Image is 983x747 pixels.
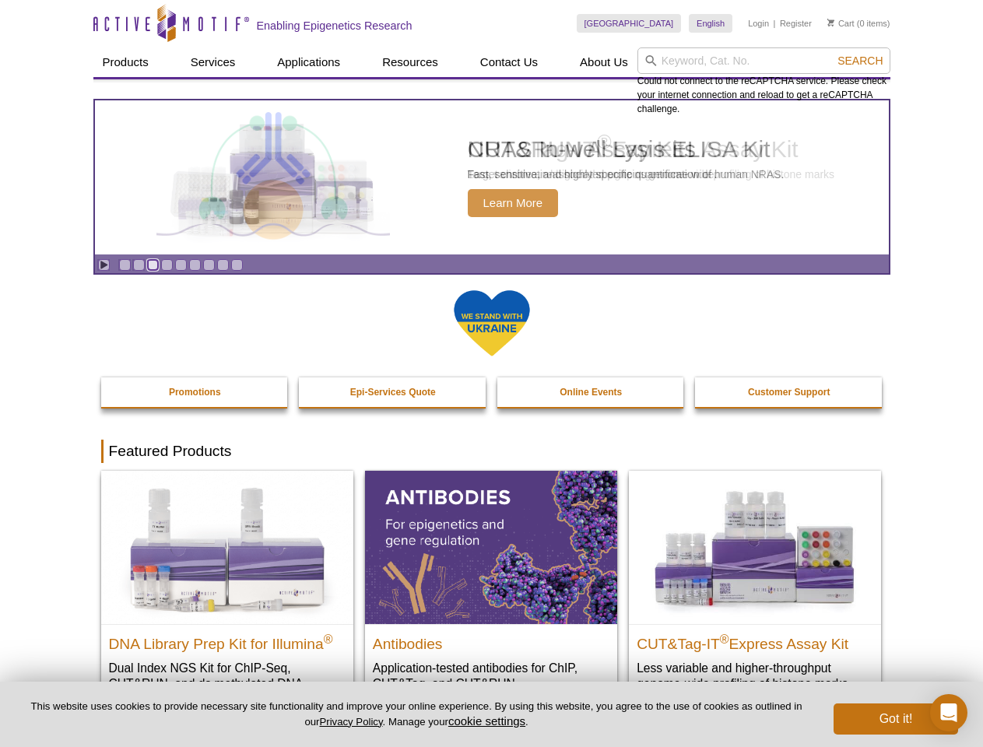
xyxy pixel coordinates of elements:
p: Application-tested antibodies for ChIP, CUT&Tag, and CUT&RUN. [373,660,609,692]
div: Open Intercom Messenger [930,694,967,731]
a: Cart [827,18,855,29]
strong: Customer Support [748,387,830,398]
a: Go to slide 3 [147,259,159,271]
h2: DNA Library Prep Kit for Illumina [109,629,346,652]
p: This website uses cookies to provide necessary site functionality and improve your online experie... [25,700,808,729]
h2: Featured Products [101,440,883,463]
a: Applications [268,47,349,77]
a: [GEOGRAPHIC_DATA] [577,14,682,33]
p: Less variable and higher-throughput genome-wide profiling of histone marks​. [637,660,873,692]
li: (0 items) [827,14,890,33]
a: Promotions [101,377,290,407]
input: Keyword, Cat. No. [637,47,890,74]
a: Online Events [497,377,686,407]
img: We Stand With Ukraine [453,289,531,358]
a: DNA Library Prep Kit for Illumina DNA Library Prep Kit for Illumina® Dual Index NGS Kit for ChIP-... [101,471,353,722]
a: Register [780,18,812,29]
a: Epi-Services Quote [299,377,487,407]
button: Got it! [834,703,958,735]
h2: Enabling Epigenetics Research [257,19,413,33]
p: Dual Index NGS Kit for ChIP-Seq, CUT&RUN, and ds methylated DNA assays. [109,660,346,707]
h2: Antibodies [373,629,609,652]
a: Go to slide 8 [217,259,229,271]
a: Toggle autoplay [98,259,110,271]
a: Go to slide 7 [203,259,215,271]
a: Go to slide 2 [133,259,145,271]
a: All Antibodies Antibodies Application-tested antibodies for ChIP, CUT&Tag, and CUT&RUN. [365,471,617,707]
a: CUT&Tag-IT® Express Assay Kit CUT&Tag-IT®Express Assay Kit Less variable and higher-throughput ge... [629,471,881,707]
img: DNA Library Prep Kit for Illumina [101,471,353,623]
a: Go to slide 6 [189,259,201,271]
sup: ® [720,632,729,645]
h2: CUT&Tag-IT Express Assay Kit [637,629,873,652]
sup: ® [324,632,333,645]
strong: Epi-Services Quote [350,387,436,398]
span: Search [837,54,883,67]
a: Go to slide 4 [161,259,173,271]
img: Your Cart [827,19,834,26]
strong: Promotions [169,387,221,398]
button: Search [833,54,887,68]
li: | [774,14,776,33]
img: All Antibodies [365,471,617,623]
a: Customer Support [695,377,883,407]
img: CUT&Tag-IT® Express Assay Kit [629,471,881,623]
button: cookie settings [448,714,525,728]
a: Contact Us [471,47,547,77]
a: Login [748,18,769,29]
div: Could not connect to the reCAPTCHA service. Please check your internet connection and reload to g... [637,47,890,116]
strong: Online Events [560,387,622,398]
a: About Us [570,47,637,77]
a: Go to slide 1 [119,259,131,271]
a: Services [181,47,245,77]
a: Go to slide 9 [231,259,243,271]
a: Products [93,47,158,77]
a: English [689,14,732,33]
a: Go to slide 5 [175,259,187,271]
a: Privacy Policy [319,716,382,728]
a: Resources [373,47,448,77]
